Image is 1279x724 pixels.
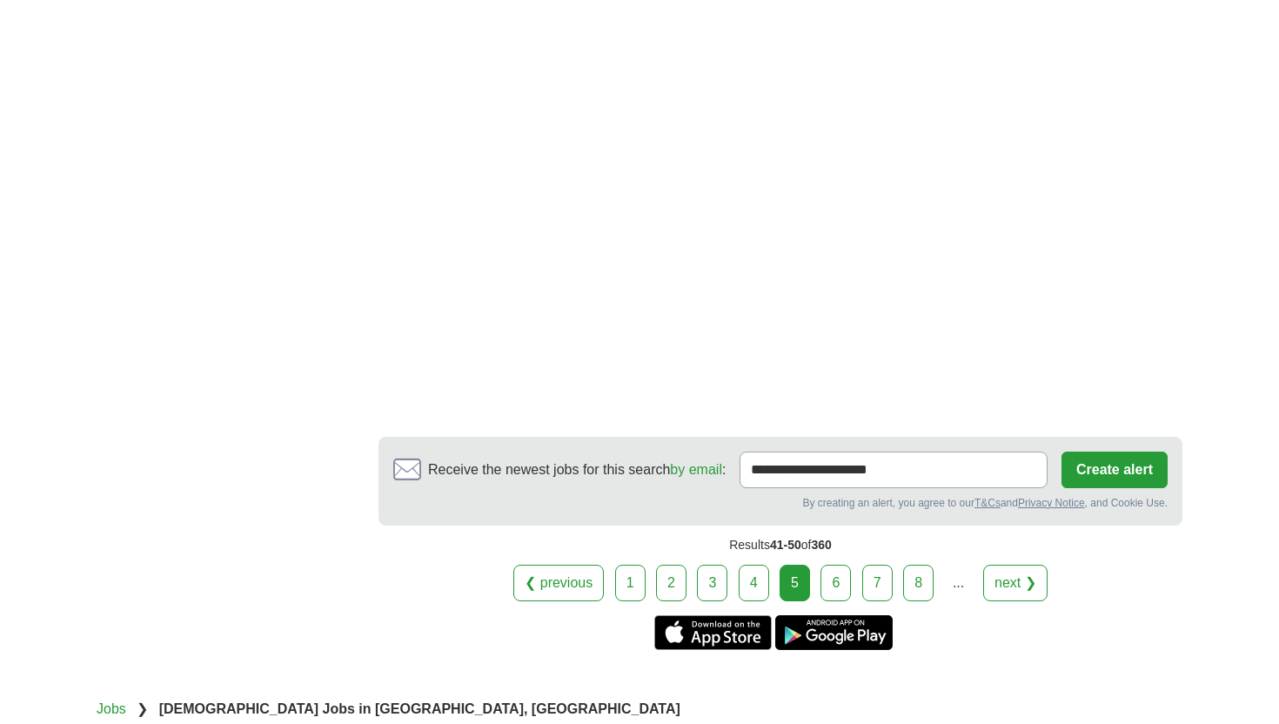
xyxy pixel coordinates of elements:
a: next ❯ [983,565,1048,601]
a: Get the iPhone app [654,615,772,650]
span: 360 [811,538,831,552]
a: Jobs [97,701,126,716]
strong: [DEMOGRAPHIC_DATA] Jobs in [GEOGRAPHIC_DATA], [GEOGRAPHIC_DATA] [159,701,680,716]
div: 5 [780,565,810,601]
a: 1 [615,565,646,601]
a: 3 [697,565,727,601]
a: 8 [903,565,934,601]
a: T&Cs [974,497,1001,509]
a: 7 [862,565,893,601]
a: Privacy Notice [1018,497,1085,509]
span: ❯ [137,701,148,716]
a: 4 [739,565,769,601]
div: Results of [378,526,1182,565]
div: ... [941,566,976,600]
a: Get the Android app [775,615,893,650]
a: 2 [656,565,686,601]
div: By creating an alert, you agree to our and , and Cookie Use. [393,495,1168,511]
a: 6 [820,565,851,601]
span: 41-50 [770,538,801,552]
button: Create alert [1061,452,1168,488]
a: ❮ previous [513,565,604,601]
